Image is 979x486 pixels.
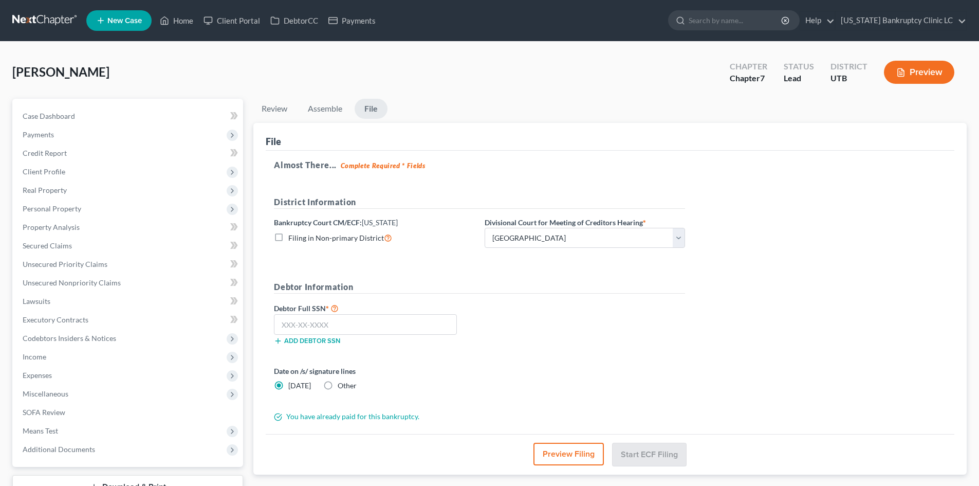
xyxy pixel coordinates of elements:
a: Client Portal [198,11,265,30]
div: Lead [784,73,814,84]
button: Preview Filing [533,443,604,465]
span: New Case [107,17,142,25]
a: SOFA Review [14,403,243,422]
span: Client Profile [23,167,65,176]
button: Preview [884,61,954,84]
a: Home [155,11,198,30]
span: [DATE] [288,381,311,390]
span: Other [338,381,357,390]
h5: District Information [274,196,685,209]
button: Start ECF Filing [612,443,687,466]
label: Divisional Court for Meeting of Creditors Hearing [485,217,646,228]
span: Income [23,352,46,361]
a: Executory Contracts [14,311,243,329]
a: Assemble [300,99,350,119]
span: Additional Documents [23,445,95,454]
span: Real Property [23,186,67,194]
span: Unsecured Nonpriority Claims [23,278,121,287]
a: Lawsuits [14,292,243,311]
span: Codebtors Insiders & Notices [23,334,116,343]
span: Expenses [23,371,52,380]
div: Chapter [730,73,767,84]
div: Status [784,61,814,73]
span: 7 [760,73,765,83]
strong: Complete Required * Fields [341,161,426,170]
span: Executory Contracts [23,315,88,324]
span: Personal Property [23,204,81,213]
a: Case Dashboard [14,107,243,125]
a: Credit Report [14,144,243,163]
span: Lawsuits [23,297,50,305]
span: Secured Claims [23,241,72,250]
a: Payments [323,11,381,30]
div: UTB [830,73,867,84]
span: Unsecured Priority Claims [23,260,107,268]
a: File [355,99,387,119]
input: Search by name... [689,11,783,30]
a: Unsecured Nonpriority Claims [14,274,243,292]
span: Filing in Non-primary District [288,233,384,242]
a: DebtorCC [265,11,323,30]
button: Add debtor SSN [274,337,340,345]
span: SOFA Review [23,408,65,417]
span: Means Test [23,426,58,435]
h5: Debtor Information [274,281,685,294]
div: File [266,135,281,148]
span: Property Analysis [23,223,80,231]
a: Secured Claims [14,237,243,255]
iframe: Intercom live chat [944,451,969,476]
span: Credit Report [23,149,67,157]
div: District [830,61,867,73]
span: [US_STATE] [362,218,398,227]
a: [US_STATE] Bankruptcy Clinic LC [836,11,966,30]
span: [PERSON_NAME] [12,64,109,79]
span: Case Dashboard [23,112,75,120]
a: Review [253,99,295,119]
label: Debtor Full SSN [269,302,479,314]
a: Unsecured Priority Claims [14,255,243,274]
a: Help [800,11,835,30]
h5: Almost There... [274,159,946,171]
label: Bankruptcy Court CM/ECF: [274,217,398,228]
div: Chapter [730,61,767,73]
div: You have already paid for this bankruptcy. [269,411,690,422]
span: Payments [23,130,54,139]
input: XXX-XX-XXXX [274,314,457,335]
span: Miscellaneous [23,389,68,398]
label: Date on /s/ signature lines [274,366,474,376]
a: Property Analysis [14,218,243,237]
